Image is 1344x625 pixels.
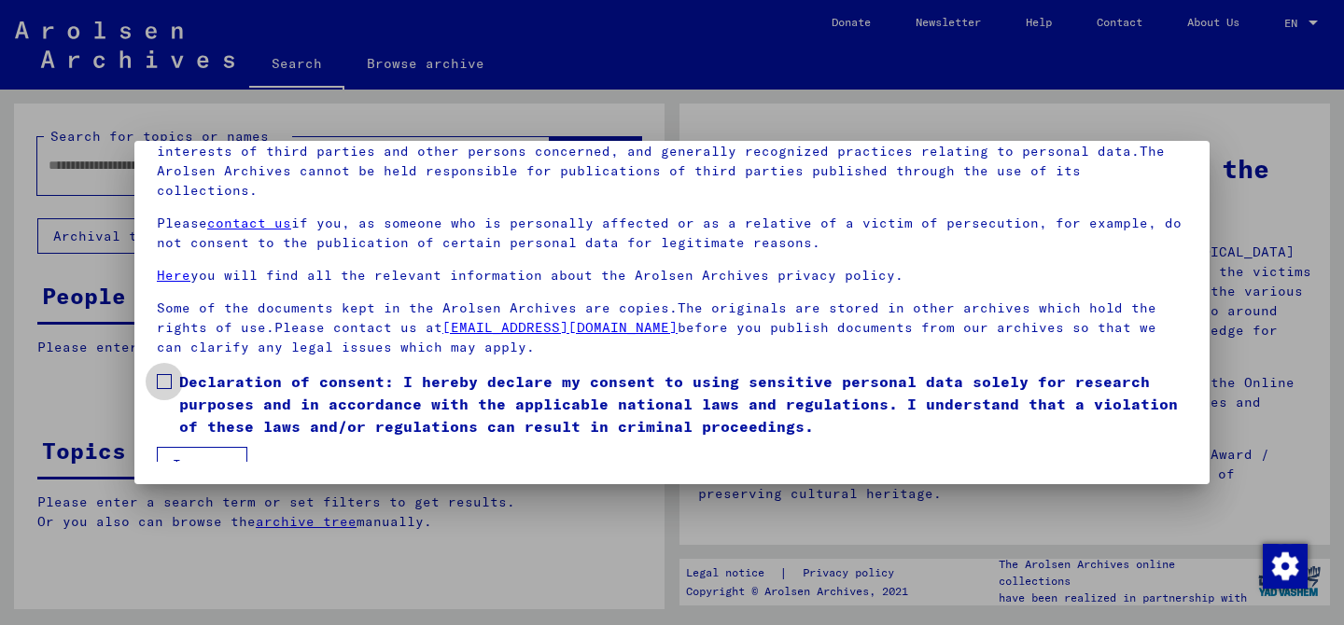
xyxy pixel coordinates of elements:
[1263,544,1308,589] img: Change consent
[157,267,190,284] a: Here
[157,103,1187,201] p: Please note that this portal on victims of Nazi [MEDICAL_DATA] contains sensitive data on identif...
[157,214,1187,253] p: Please if you, as someone who is personally affected or as a relative of a victim of persecution,...
[442,319,678,336] a: [EMAIL_ADDRESS][DOMAIN_NAME]
[157,447,247,482] button: I agree
[157,299,1187,357] p: Some of the documents kept in the Arolsen Archives are copies.The originals are stored in other a...
[157,266,1187,285] p: you will find all the relevant information about the Arolsen Archives privacy policy.
[179,370,1187,437] span: Declaration of consent: I hereby declare my consent to using sensitive personal data solely for r...
[207,215,291,231] a: contact us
